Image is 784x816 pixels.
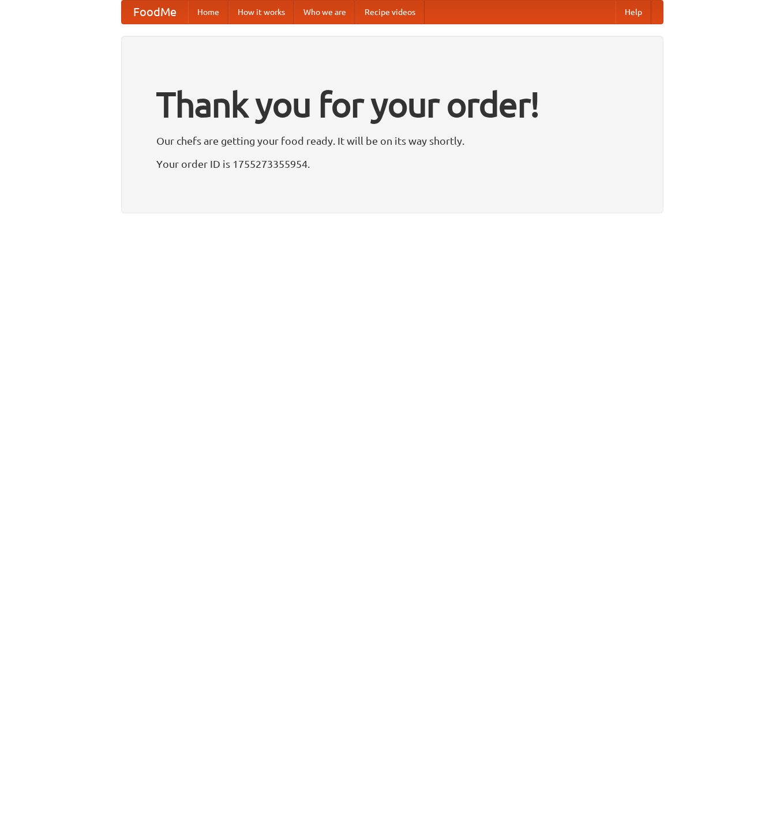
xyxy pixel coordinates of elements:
a: Who we are [294,1,355,24]
p: Our chefs are getting your food ready. It will be on its way shortly. [156,132,628,149]
a: Help [616,1,651,24]
a: Home [188,1,228,24]
a: FoodMe [122,1,188,24]
a: Recipe videos [355,1,425,24]
h1: Thank you for your order! [156,77,628,132]
a: How it works [228,1,294,24]
p: Your order ID is 1755273355954. [156,155,628,172]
